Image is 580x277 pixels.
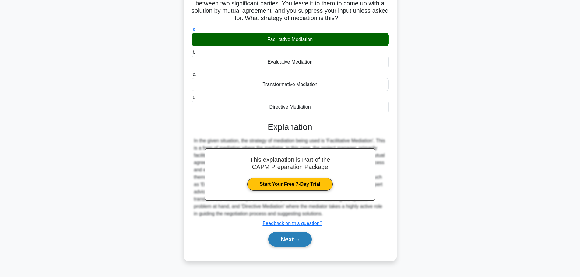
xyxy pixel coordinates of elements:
[263,221,322,226] a: Feedback on this question?
[192,33,389,46] div: Facilitative Mediation
[192,56,389,68] div: Evaluative Mediation
[193,94,197,99] span: d.
[193,49,197,54] span: b.
[192,101,389,113] div: Directive Mediation
[268,232,312,247] button: Next
[194,137,386,217] div: In the given situation, the strategy of mediation being used is 'Facilitative Mediation'. This is...
[192,78,389,91] div: Transformative Mediation
[193,27,197,32] span: a.
[195,122,385,132] h3: Explanation
[193,72,196,77] span: c.
[247,178,333,191] a: Start Your Free 7-Day Trial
